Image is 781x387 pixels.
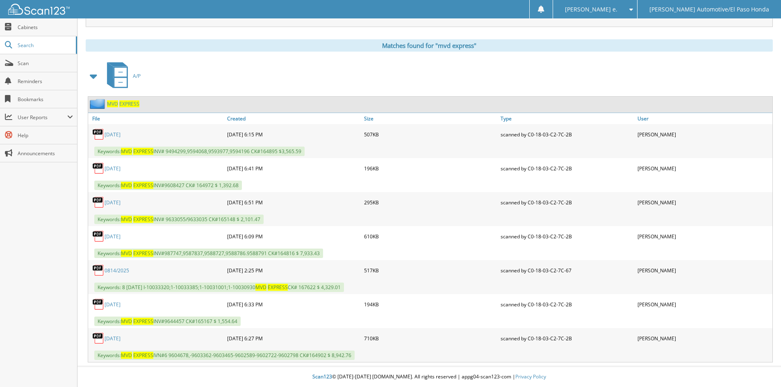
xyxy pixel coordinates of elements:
span: EXPRESS [119,100,139,107]
img: PDF.png [92,230,105,242]
div: [PERSON_NAME] [635,262,772,278]
div: scanned by C0-18-03-C2-7C-2B [499,126,635,143]
span: Scan [18,60,73,67]
div: scanned by C0-18-03-C2-7C-2B [499,330,635,346]
span: EXPRESS [133,250,153,257]
div: 517KB [362,262,499,278]
span: Keywords: 8 [DATE] I-10033320;1-10033385;1-10031001;1-10030930 CK# 167622 $ 4,329.01 [94,283,344,292]
div: scanned by C0-18-03-C2-7C-2B [499,296,635,312]
span: Keywords: INV#9608427 CK# 164972 $ 1,392.68 [94,181,242,190]
span: Keywords: INV#987747,9587837,9588727,9588786.9588791 CK#164816 $ 7,933.43 [94,249,323,258]
div: Matches found for "mvd express" [86,39,773,52]
img: PDF.png [92,332,105,344]
a: Created [225,113,362,124]
span: MVD [121,250,132,257]
img: PDF.png [92,264,105,276]
div: scanned by C0-18-03-C2-7C-2B [499,194,635,210]
span: Scan123 [312,373,332,380]
iframe: Chat Widget [740,348,781,387]
a: 0814/2025 [105,267,129,274]
a: [DATE] [105,335,121,342]
div: [DATE] 6:27 PM [225,330,362,346]
div: 610KB [362,228,499,244]
span: Bookmarks [18,96,73,103]
span: EXPRESS [133,182,153,189]
span: MVD [121,216,132,223]
a: [DATE] [105,233,121,240]
span: MVD [107,100,118,107]
a: Type [499,113,635,124]
div: scanned by C0-18-03-C2-7C-67 [499,262,635,278]
span: EXPRESS [133,318,153,325]
span: Keywords: INV#9644457 CK#165167 $ 1,554.64 [94,317,241,326]
span: MVD [121,318,132,325]
a: Privacy Policy [515,373,546,380]
span: EXPRESS [133,216,153,223]
div: [DATE] 6:33 PM [225,296,362,312]
img: PDF.png [92,128,105,140]
div: scanned by C0-18-03-C2-7C-2B [499,228,635,244]
div: [PERSON_NAME] [635,126,772,143]
span: Keywords: IVN#6 9604678,-9603362-9603465-9602589-9602722-9602798 CK#164902 $ 8,942.76 [94,351,355,360]
a: User [635,113,772,124]
span: Keywords: INV# 9494299,9594068,9593977,9594196 CK#164895 $3,565.59 [94,147,305,156]
a: [DATE] [105,165,121,172]
span: Search [18,42,72,49]
span: EXPRESS [133,148,153,155]
div: [DATE] 6:15 PM [225,126,362,143]
span: MVD [121,182,132,189]
span: EXPRESS [268,284,288,291]
a: A/P [102,60,141,92]
div: [PERSON_NAME] [635,194,772,210]
div: [PERSON_NAME] [635,160,772,177]
a: [DATE] [105,131,121,138]
span: MVD [121,352,132,359]
span: [PERSON_NAME] e. [565,7,617,12]
img: PDF.png [92,162,105,174]
div: [DATE] 6:41 PM [225,160,362,177]
div: 196KB [362,160,499,177]
span: [PERSON_NAME] Automotive/El Paso Honda [649,7,769,12]
div: 295KB [362,194,499,210]
div: [DATE] 2:25 PM [225,262,362,278]
div: 507KB [362,126,499,143]
span: User Reports [18,114,67,121]
img: PDF.png [92,298,105,310]
span: Keywords: INV# 9633055/9633035 CK#165148 $ 2,101.47 [94,215,264,224]
div: © [DATE]-[DATE] [DOMAIN_NAME]. All rights reserved | appg04-scan123-com | [77,367,781,387]
a: File [88,113,225,124]
span: Cabinets [18,24,73,31]
span: Reminders [18,78,73,85]
div: scanned by C0-18-03-C2-7C-2B [499,160,635,177]
a: Size [362,113,499,124]
div: 710KB [362,330,499,346]
span: Help [18,132,73,139]
span: Announcements [18,150,73,157]
div: [DATE] 6:51 PM [225,194,362,210]
a: MVD EXPRESS [107,100,139,107]
div: [PERSON_NAME] [635,296,772,312]
div: 194KB [362,296,499,312]
div: [DATE] 6:09 PM [225,228,362,244]
div: [PERSON_NAME] [635,228,772,244]
a: [DATE] [105,301,121,308]
span: MVD [255,284,266,291]
img: scan123-logo-white.svg [8,4,70,15]
img: PDF.png [92,196,105,208]
span: MVD [121,148,132,155]
span: EXPRESS [133,352,153,359]
span: A/P [133,72,141,79]
img: folder2.png [90,99,107,109]
a: [DATE] [105,199,121,206]
div: [PERSON_NAME] [635,330,772,346]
